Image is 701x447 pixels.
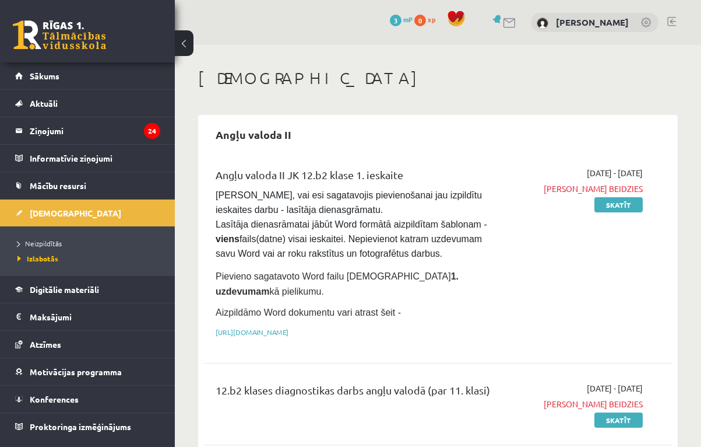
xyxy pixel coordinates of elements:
a: Proktoringa izmēģinājums [15,413,160,440]
a: Informatīvie ziņojumi [15,145,160,172]
span: Aktuāli [30,98,58,109]
a: [URL][DOMAIN_NAME] [216,327,288,337]
img: Jānis Krūmiņš [537,18,548,29]
span: [PERSON_NAME] beidzies [512,183,643,195]
span: Konferences [30,394,79,404]
span: [DEMOGRAPHIC_DATA] [30,208,121,218]
span: 0 [414,15,426,26]
span: 3 [390,15,401,26]
strong: 1. uzdevumam [216,271,459,296]
a: Skatīt [594,413,643,428]
a: 0 xp [414,15,441,24]
a: Ziņojumi24 [15,117,160,144]
a: Motivācijas programma [15,358,160,385]
div: 12.b2 klases diagnostikas darbs angļu valodā (par 11. klasi) [216,382,495,404]
a: Aktuāli [15,90,160,117]
span: Digitālie materiāli [30,284,99,295]
a: [DEMOGRAPHIC_DATA] [15,200,160,226]
a: Mācību resursi [15,172,160,199]
span: xp [428,15,435,24]
span: mP [403,15,413,24]
span: Aizpildāmo Word dokumentu vari atrast šeit - [216,308,401,317]
span: Mācību resursi [30,180,86,191]
span: Sākums [30,71,59,81]
a: Neizpildītās [17,238,163,249]
span: Pievieno sagatavoto Word failu [DEMOGRAPHIC_DATA] kā pielikumu. [216,271,459,296]
span: Motivācijas programma [30,366,122,377]
legend: Maksājumi [30,303,160,330]
legend: Ziņojumi [30,117,160,144]
a: Sākums [15,62,160,89]
span: Izlabotās [17,254,58,263]
a: Izlabotās [17,253,163,264]
span: Proktoringa izmēģinājums [30,421,131,432]
a: Maksājumi [15,303,160,330]
a: Digitālie materiāli [15,276,160,303]
legend: Informatīvie ziņojumi [30,145,160,172]
a: Skatīt [594,197,643,212]
a: Rīgas 1. Tālmācības vidusskola [13,20,106,50]
i: 24 [144,123,160,139]
span: Neizpildītās [17,239,62,248]
a: [PERSON_NAME] [556,16,629,28]
h1: [DEMOGRAPHIC_DATA] [198,68,678,88]
a: 3 mP [390,15,413,24]
span: [DATE] - [DATE] [587,167,643,179]
span: Atzīmes [30,339,61,350]
span: [PERSON_NAME], vai esi sagatavojis pievienošanai jau izpildītu ieskaites darbu - lasītāja dienasg... [216,190,487,259]
span: [PERSON_NAME] beidzies [512,398,643,410]
a: Konferences [15,386,160,413]
div: Angļu valoda II JK 12.b2 klase 1. ieskaite [216,167,495,188]
span: [DATE] - [DATE] [587,382,643,394]
h2: Angļu valoda II [204,121,303,148]
a: Atzīmes [15,331,160,358]
strong: viens [216,234,239,244]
